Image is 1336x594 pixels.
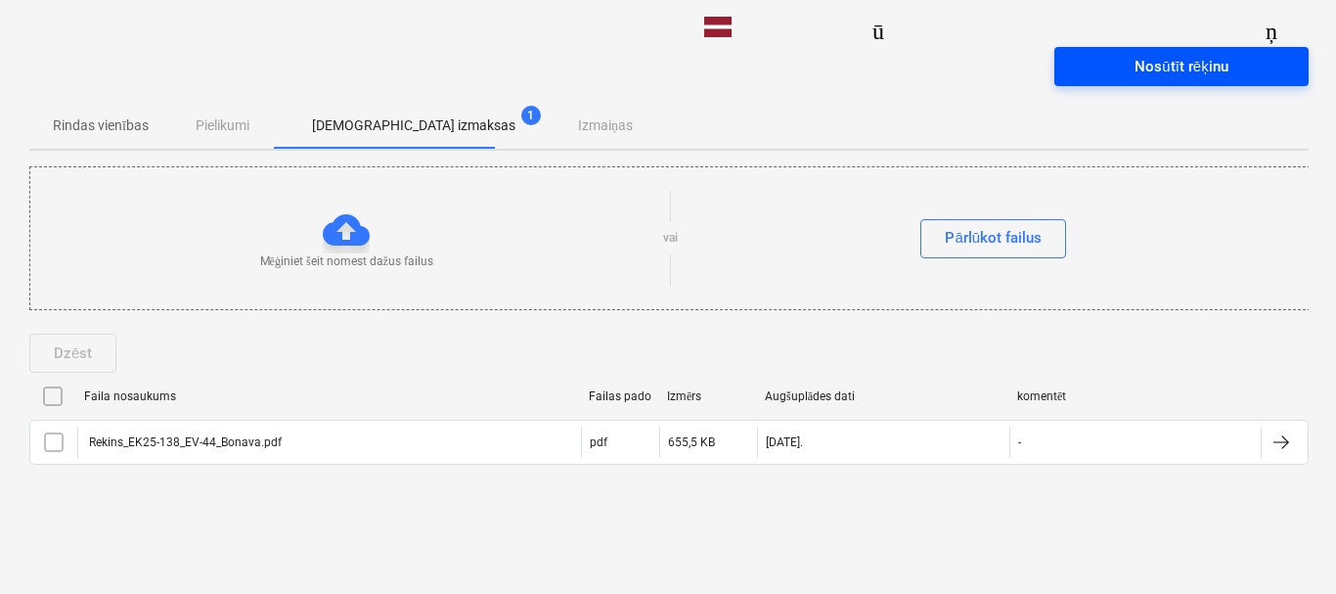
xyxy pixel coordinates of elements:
[920,219,1066,258] button: Pārlūkot failus
[1017,389,1066,403] font: komentēt
[29,166,1311,310] div: Mēģiniet šeit nomest dažus failusvaiPārlūkot failus
[945,229,1042,247] font: Pārlūkot failus
[668,435,715,449] font: 655,5 KB
[84,389,176,403] font: Faila nosaukums
[527,109,534,122] font: 1
[1018,435,1021,449] font: -
[589,389,665,403] font: Failas padomi
[1054,47,1309,86] button: Nosūtīt rēķinu
[766,435,803,449] font: [DATE].
[312,117,515,133] font: [DEMOGRAPHIC_DATA] izmaksas
[1135,58,1227,75] font: Nosūtīt rēķinu
[260,254,433,268] font: Mēģiniet šeit nomest dažus failus
[89,435,282,449] font: Rekins_EK25-138_EV-44_Bonava.pdf
[732,16,1301,39] font: tastatūras_uz leju_bultiņa
[667,389,701,403] font: Izmērs
[663,231,678,245] font: vai
[53,117,149,133] font: Rindas vienības
[765,389,855,403] font: Augšuplādes dati
[590,435,607,449] font: pdf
